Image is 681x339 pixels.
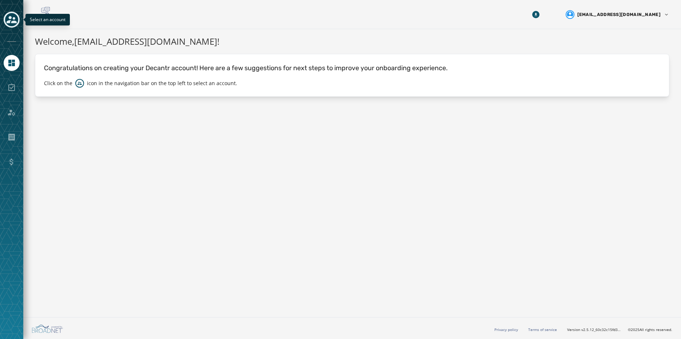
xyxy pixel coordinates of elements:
[4,55,20,71] a: Navigate to Home
[44,80,72,87] p: Click on the
[35,35,669,48] h1: Welcome, [EMAIL_ADDRESS][DOMAIN_NAME] !
[567,327,622,332] span: Version
[494,327,518,332] a: Privacy policy
[528,327,557,332] a: Terms of service
[581,327,622,332] span: v2.5.12_60c32c15fd37978ea97d18c88c1d5e69e1bdb78b
[87,80,237,87] p: icon in the navigation bar on the top left to select an account.
[563,7,672,22] button: User settings
[44,63,660,73] p: Congratulations on creating your Decantr account! Here are a few suggestions for next steps to im...
[4,12,20,28] button: Toggle account select drawer
[577,12,661,17] span: [EMAIL_ADDRESS][DOMAIN_NAME]
[529,8,542,21] button: Download Menu
[628,327,672,332] span: © 2025 All rights reserved.
[30,16,65,23] span: Select an account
